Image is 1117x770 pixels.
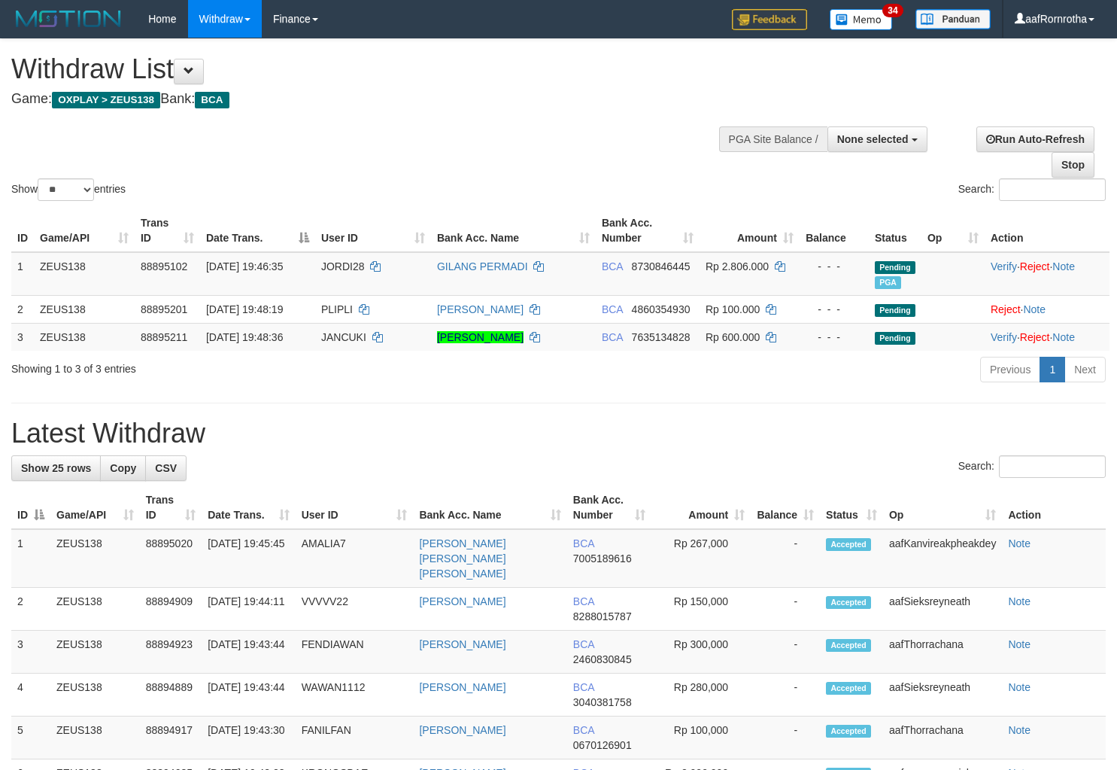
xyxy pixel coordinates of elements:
td: aafSieksreyneath [883,674,1002,717]
td: 88895020 [140,529,202,588]
span: Copy 7635134828 to clipboard [632,331,691,343]
a: [PERSON_NAME] [PERSON_NAME] [PERSON_NAME] [419,537,505,580]
td: Rp 280,000 [651,674,751,717]
span: Rp 100.000 [706,303,760,315]
td: 4 [11,674,50,717]
span: Pending [875,332,915,345]
td: 88894909 [140,588,202,631]
a: [PERSON_NAME] [437,331,524,343]
label: Show entries [11,178,126,201]
a: Run Auto-Refresh [976,126,1094,152]
span: JORDI28 [321,260,365,272]
td: ZEUS138 [34,295,135,323]
td: 2 [11,588,50,631]
span: Copy 2460830845 to clipboard [573,653,632,665]
a: Verify [991,260,1017,272]
th: Bank Acc. Number: activate to sort column ascending [596,209,700,252]
label: Search: [958,178,1106,201]
td: 88894917 [140,717,202,759]
span: Rp 2.806.000 [706,260,769,272]
a: Note [1008,595,1030,607]
span: PLIPLI [321,303,353,315]
th: Action [985,209,1109,252]
a: CSV [145,455,187,481]
div: PGA Site Balance / [719,126,827,152]
span: CSV [155,462,177,474]
span: [DATE] 19:46:35 [206,260,283,272]
th: ID: activate to sort column descending [11,486,50,529]
td: [DATE] 19:43:30 [202,717,296,759]
td: 1 [11,529,50,588]
span: BCA [573,595,594,607]
span: Copy 0670126901 to clipboard [573,739,632,751]
th: Game/API: activate to sort column ascending [50,486,140,529]
a: Note [1008,638,1030,650]
div: - - - [806,259,863,274]
td: ZEUS138 [50,717,140,759]
a: Note [1023,303,1046,315]
span: None selected [837,133,909,145]
th: ID [11,209,34,252]
td: [DATE] 19:45:45 [202,529,296,588]
td: · · [985,252,1109,296]
img: Feedback.jpg [732,9,807,30]
span: BCA [573,724,594,736]
span: Copy 8730846445 to clipboard [632,260,691,272]
td: 2 [11,295,34,323]
td: ZEUS138 [34,323,135,351]
span: Copy 4860354930 to clipboard [632,303,691,315]
td: - [751,674,820,717]
td: aafSieksreyneath [883,588,1002,631]
a: [PERSON_NAME] [419,724,505,736]
span: Accepted [826,682,871,695]
label: Search: [958,455,1106,478]
td: - [751,717,820,759]
h1: Withdraw List [11,54,730,84]
div: - - - [806,330,863,345]
span: Marked by aafnoeunsreypich [875,276,901,289]
a: Reject [991,303,1021,315]
span: 34 [882,4,903,17]
a: Note [1052,331,1075,343]
a: Next [1064,357,1106,382]
td: VVVVV22 [296,588,414,631]
a: Note [1008,681,1030,693]
span: Accepted [826,639,871,652]
td: [DATE] 19:44:11 [202,588,296,631]
span: Copy [110,462,136,474]
span: Show 25 rows [21,462,91,474]
span: BCA [573,681,594,693]
img: MOTION_logo.png [11,8,126,30]
th: Amount: activate to sort column ascending [700,209,800,252]
a: Previous [980,357,1040,382]
span: Copy 8288015787 to clipboard [573,610,632,622]
span: OXPLAY > ZEUS138 [52,92,160,108]
td: FENDIAWAN [296,631,414,674]
span: Copy 7005189616 to clipboard [573,552,632,565]
th: Date Trans.: activate to sort column descending [200,209,315,252]
td: Rp 100,000 [651,717,751,759]
td: - [751,631,820,674]
td: 88894889 [140,674,202,717]
td: FANILFAN [296,717,414,759]
a: Reject [1020,260,1050,272]
span: [DATE] 19:48:19 [206,303,283,315]
a: Verify [991,331,1017,343]
input: Search: [999,455,1106,478]
span: BCA [602,331,623,343]
th: User ID: activate to sort column ascending [315,209,431,252]
td: ZEUS138 [50,529,140,588]
span: 88895211 [141,331,187,343]
th: Trans ID: activate to sort column ascending [135,209,200,252]
th: Op: activate to sort column ascending [883,486,1002,529]
h1: Latest Withdraw [11,418,1106,449]
td: ZEUS138 [50,588,140,631]
div: - - - [806,302,863,317]
span: BCA [602,303,623,315]
th: Game/API: activate to sort column ascending [34,209,135,252]
span: [DATE] 19:48:36 [206,331,283,343]
th: Balance [800,209,869,252]
span: Accepted [826,596,871,609]
a: Note [1008,724,1030,736]
td: ZEUS138 [50,674,140,717]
